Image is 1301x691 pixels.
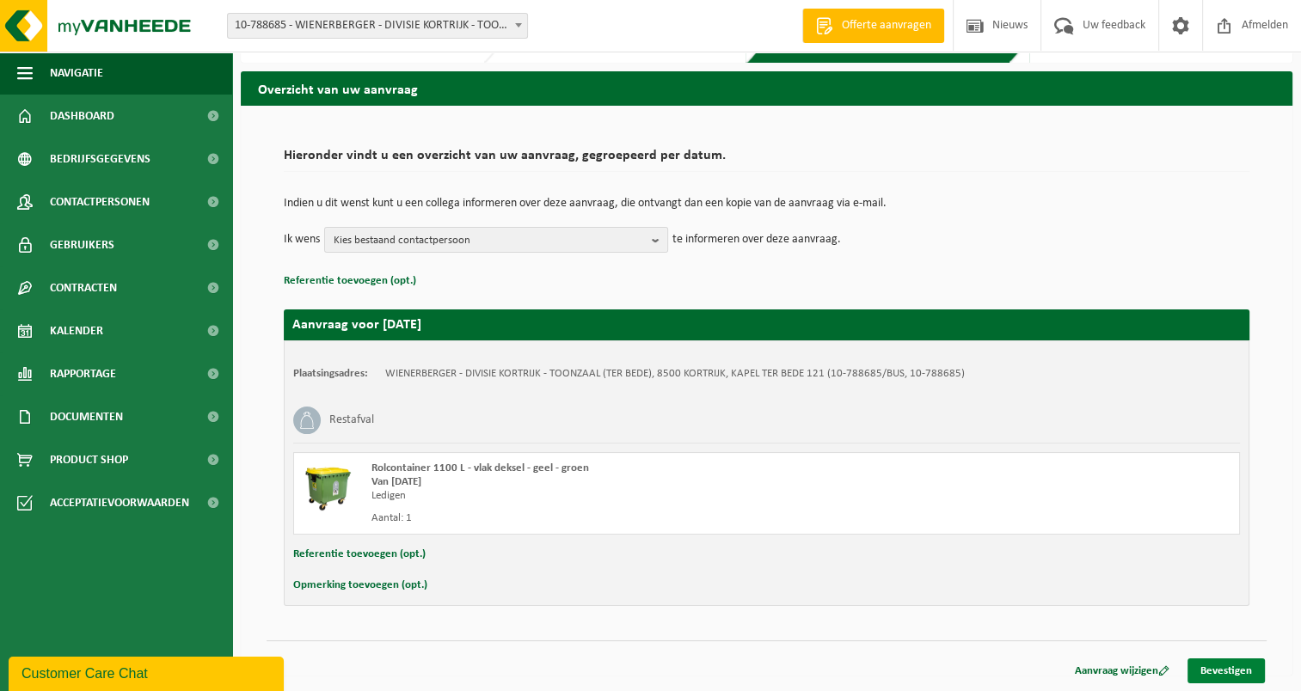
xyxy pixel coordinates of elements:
[1062,658,1182,683] a: Aanvraag wijzigen
[371,462,589,474] span: Rolcontainer 1100 L - vlak deksel - geel - groen
[284,149,1249,172] h2: Hieronder vindt u een overzicht van uw aanvraag, gegroepeerd per datum.
[672,227,841,253] p: te informeren over deze aanvraag.
[284,198,1249,210] p: Indien u dit wenst kunt u een collega informeren over deze aanvraag, die ontvangt dan een kopie v...
[227,13,528,39] span: 10-788685 - WIENERBERGER - DIVISIE KORTRIJK - TOONZAAL (TER BEDE) - KORTRIJK
[50,52,103,95] span: Navigatie
[334,228,645,254] span: Kies bestaand contactpersoon
[228,14,527,38] span: 10-788685 - WIENERBERGER - DIVISIE KORTRIJK - TOONZAAL (TER BEDE) - KORTRIJK
[293,574,427,596] button: Opmerking toevoegen (opt.)
[324,227,668,253] button: Kies bestaand contactpersoon
[293,543,426,566] button: Referentie toevoegen (opt.)
[50,309,103,352] span: Kalender
[371,489,836,503] div: Ledigen
[50,223,114,266] span: Gebruikers
[241,71,1292,105] h2: Overzicht van uw aanvraag
[50,266,117,309] span: Contracten
[50,95,114,138] span: Dashboard
[50,352,116,395] span: Rapportage
[303,462,354,513] img: WB-1100-HPE-GN-50.png
[371,511,836,525] div: Aantal: 1
[284,270,416,292] button: Referentie toevoegen (opt.)
[329,407,374,434] h3: Restafval
[371,476,421,487] strong: Van [DATE]
[50,438,128,481] span: Product Shop
[802,9,944,43] a: Offerte aanvragen
[284,227,320,253] p: Ik wens
[1187,658,1265,683] a: Bevestigen
[50,138,150,180] span: Bedrijfsgegevens
[9,653,287,691] iframe: chat widget
[293,368,368,379] strong: Plaatsingsadres:
[292,318,421,332] strong: Aanvraag voor [DATE]
[838,17,936,34] span: Offerte aanvragen
[50,180,150,223] span: Contactpersonen
[385,367,965,381] td: WIENERBERGER - DIVISIE KORTRIJK - TOONZAAL (TER BEDE), 8500 KORTRIJK, KAPEL TER BEDE 121 (10-7886...
[50,395,123,438] span: Documenten
[50,481,189,524] span: Acceptatievoorwaarden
